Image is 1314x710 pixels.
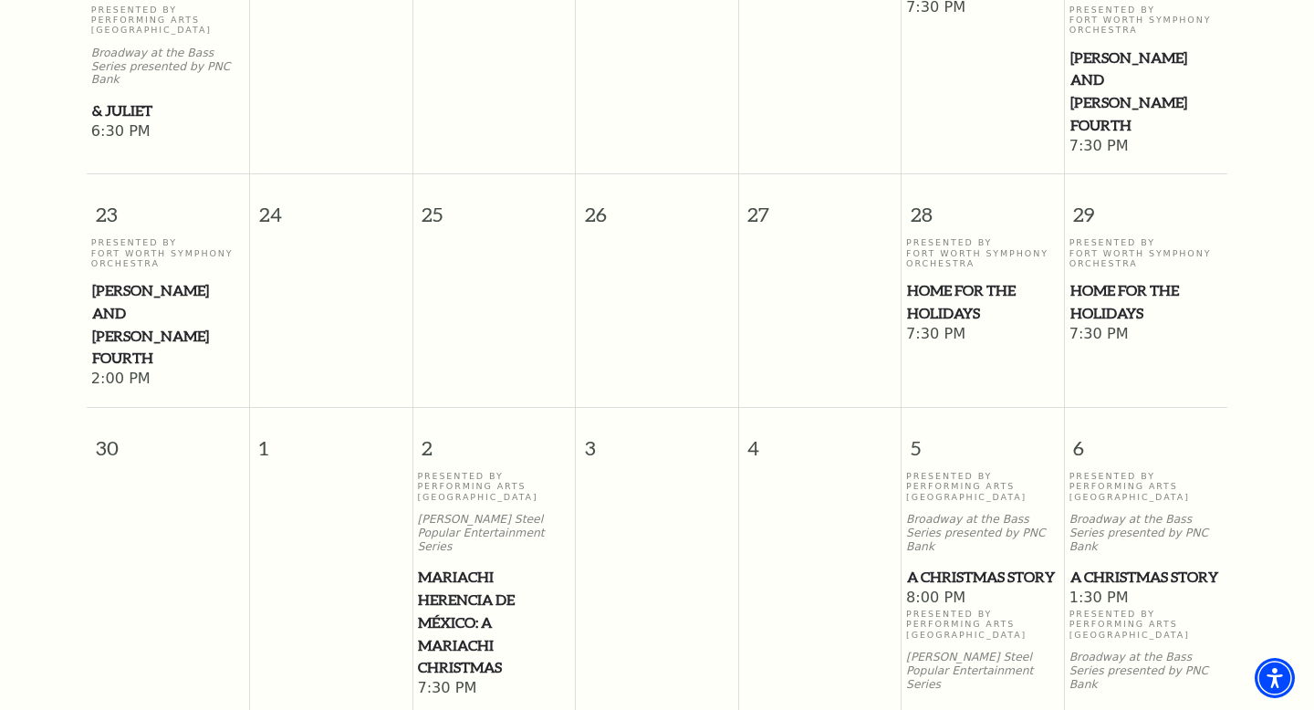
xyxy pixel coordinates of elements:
p: Broadway at the Bass Series presented by PNC Bank [1069,651,1224,691]
a: Mozart and Mahler's Fourth [1069,47,1224,137]
span: 2 [413,408,576,471]
span: 26 [576,174,738,237]
p: Presented By Fort Worth Symphony Orchestra [1069,237,1224,268]
span: 2:00 PM [91,370,245,390]
a: & Juliet [91,99,245,122]
p: Broadway at the Bass Series presented by PNC Bank [91,47,245,87]
a: Home for the Holidays [906,279,1059,324]
span: A Christmas Story [907,566,1058,589]
span: A Christmas Story [1070,566,1223,589]
span: 27 [739,174,902,237]
span: 29 [1065,174,1227,237]
p: Presented By Performing Arts [GEOGRAPHIC_DATA] [417,471,570,502]
span: 3 [576,408,738,471]
a: A Christmas Story [1069,566,1224,589]
span: Home for the Holidays [907,279,1058,324]
span: 6 [1065,408,1227,471]
p: Broadway at the Bass Series presented by PNC Bank [906,513,1059,553]
p: Presented By Performing Arts [GEOGRAPHIC_DATA] [1069,609,1224,640]
p: Presented By Performing Arts [GEOGRAPHIC_DATA] [906,609,1059,640]
span: 7:30 PM [417,679,570,699]
span: 4 [739,408,902,471]
span: 1 [250,408,412,471]
div: Accessibility Menu [1255,658,1295,698]
span: 5 [902,408,1064,471]
span: [PERSON_NAME] and [PERSON_NAME] Fourth [92,279,245,370]
p: Presented By Performing Arts [GEOGRAPHIC_DATA] [91,5,245,36]
p: [PERSON_NAME] Steel Popular Entertainment Series [906,651,1059,691]
p: Broadway at the Bass Series presented by PNC Bank [1069,513,1224,553]
span: Mariachi Herencia de México: A Mariachi Christmas [418,566,569,679]
span: & Juliet [92,99,245,122]
p: Presented By Fort Worth Symphony Orchestra [1069,5,1224,36]
a: Mariachi Herencia de México: A Mariachi Christmas [417,566,570,679]
span: [PERSON_NAME] and [PERSON_NAME] Fourth [1070,47,1223,137]
span: 7:30 PM [1069,325,1224,345]
span: Home for the Holidays [1070,279,1223,324]
span: 25 [413,174,576,237]
span: 8:00 PM [906,589,1059,609]
span: 24 [250,174,412,237]
p: Presented By Fort Worth Symphony Orchestra [906,237,1059,268]
p: [PERSON_NAME] Steel Popular Entertainment Series [417,513,570,553]
span: 1:30 PM [1069,589,1224,609]
a: Mozart and Mahler's Fourth [91,279,245,370]
span: 7:30 PM [906,325,1059,345]
span: 23 [87,174,249,237]
span: 7:30 PM [1069,137,1224,157]
p: Presented By Performing Arts [GEOGRAPHIC_DATA] [1069,471,1224,502]
a: A Christmas Story [906,566,1059,589]
p: Presented By Performing Arts [GEOGRAPHIC_DATA] [906,471,1059,502]
span: 28 [902,174,1064,237]
span: 30 [87,408,249,471]
p: Presented By Fort Worth Symphony Orchestra [91,237,245,268]
span: 6:30 PM [91,122,245,142]
a: Home for the Holidays [1069,279,1224,324]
